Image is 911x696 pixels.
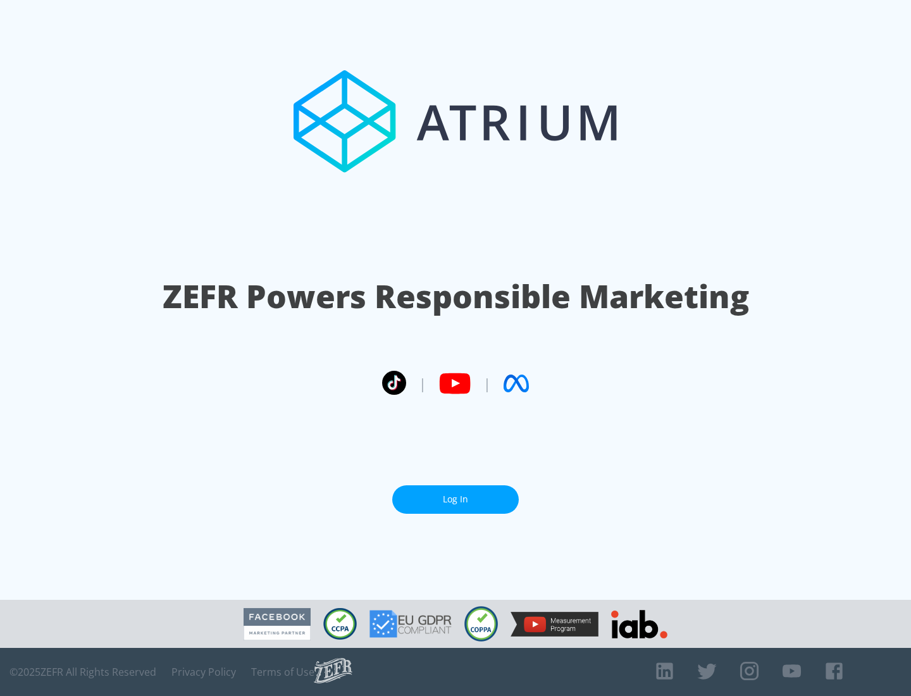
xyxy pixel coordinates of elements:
a: Log In [392,485,519,514]
a: Privacy Policy [171,666,236,678]
span: | [419,374,426,393]
img: Facebook Marketing Partner [244,608,311,640]
a: Terms of Use [251,666,314,678]
span: © 2025 ZEFR All Rights Reserved [9,666,156,678]
img: COPPA Compliant [464,606,498,642]
span: | [483,374,491,393]
img: IAB [611,610,667,638]
img: CCPA Compliant [323,608,357,640]
img: YouTube Measurement Program [511,612,598,637]
img: GDPR Compliant [369,610,452,638]
h1: ZEFR Powers Responsible Marketing [163,275,749,318]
